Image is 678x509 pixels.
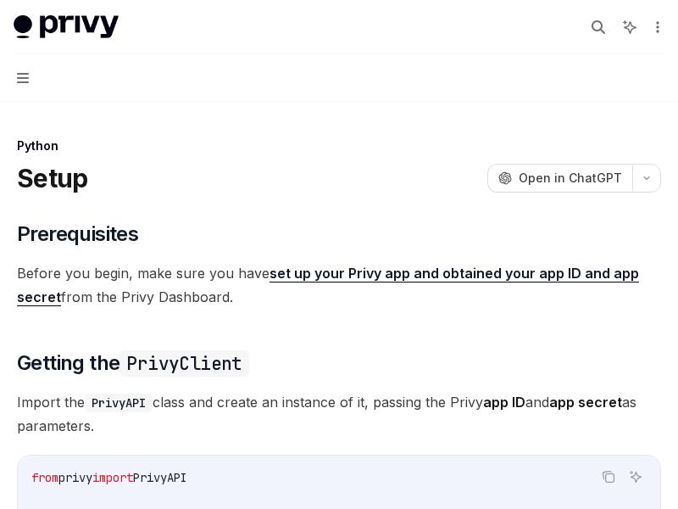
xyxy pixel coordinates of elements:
strong: app secret [549,394,622,411]
span: Getting the [17,350,249,377]
code: PrivyClient [119,350,248,377]
a: set up your Privy app and obtained your app ID and app secret [17,265,639,306]
code: PrivyAPI [85,394,153,412]
span: from [31,470,58,485]
span: import [92,470,133,485]
span: Prerequisites [17,221,138,248]
button: Ask AI [625,466,647,488]
strong: app ID [483,394,525,411]
span: PrivyAPI [133,470,187,485]
div: Python [17,137,661,154]
span: Open in ChatGPT [519,170,622,187]
button: Copy the contents from the code block [597,466,620,488]
span: Import the class and create an instance of it, passing the Privy and as parameters. [17,390,661,438]
img: light logo [14,15,119,39]
h1: Setup [17,163,87,193]
button: More actions [647,15,664,39]
span: privy [58,470,92,485]
span: Before you begin, make sure you have from the Privy Dashboard. [17,261,661,309]
button: Open in ChatGPT [487,164,632,193]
